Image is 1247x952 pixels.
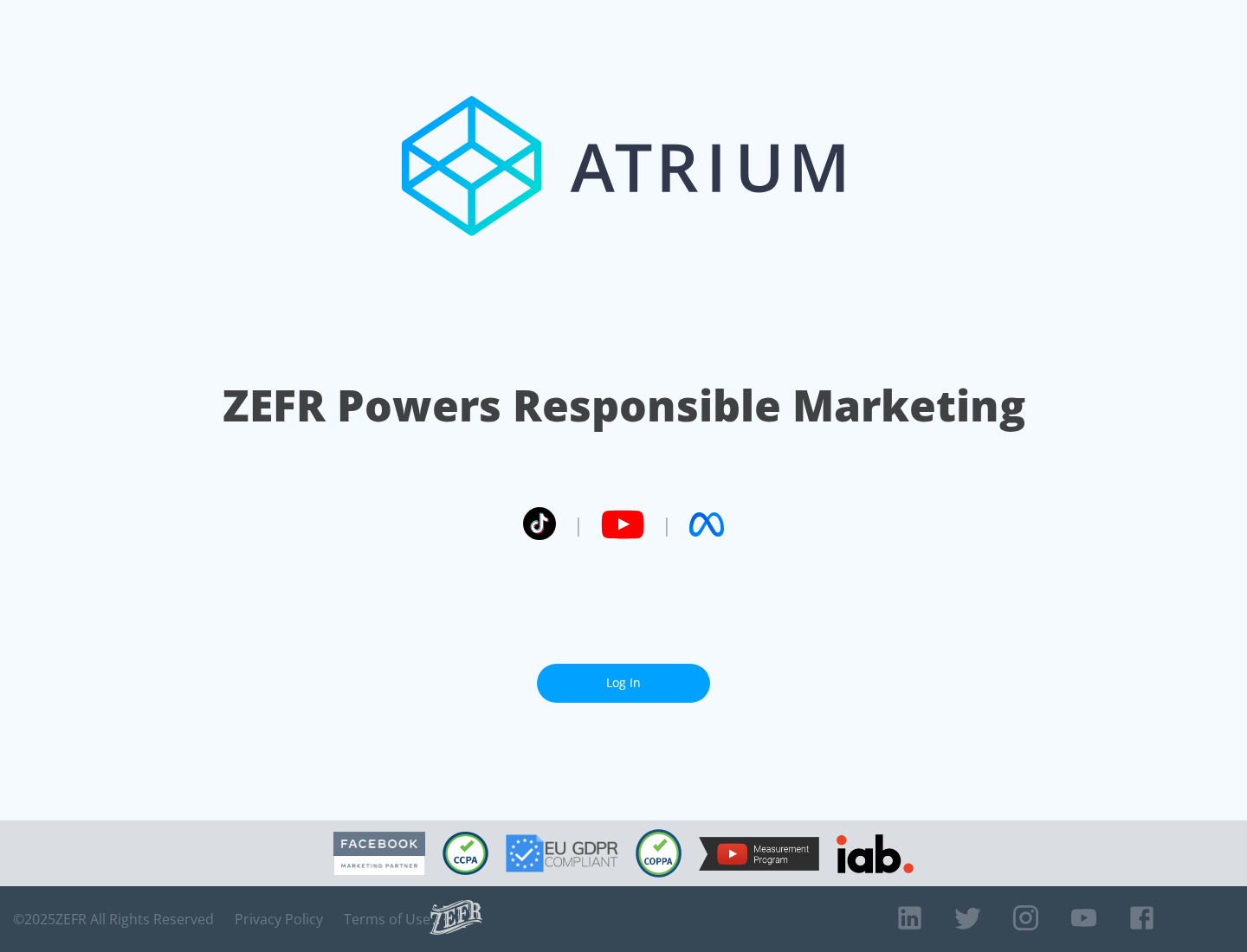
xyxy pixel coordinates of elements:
img: Facebook Marketing Partner [333,832,425,876]
span: | [573,511,584,537]
img: GDPR Compliant [506,834,618,872]
a: Log In [537,664,710,703]
a: Privacy Policy [235,910,323,928]
img: YouTube Measurement Program [699,837,819,871]
h1: ZEFR Powers Responsible Marketing [223,376,1025,435]
span: | [662,511,672,537]
img: CCPA Compliant [443,832,488,875]
img: IAB [837,834,914,873]
span: © 2025 ZEFR All Rights Reserved [13,910,214,928]
a: Terms of Use [344,910,430,928]
img: COPPA Compliant [636,829,682,878]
